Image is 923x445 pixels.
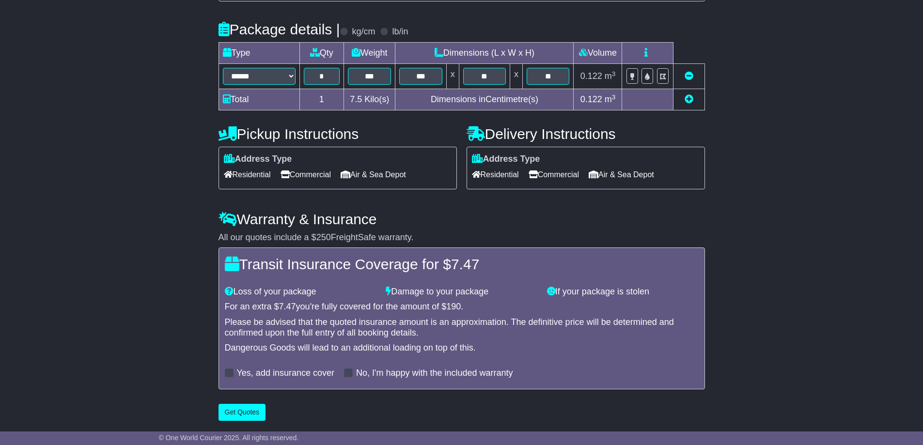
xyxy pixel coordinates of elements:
[472,154,540,165] label: Address Type
[219,126,457,142] h4: Pickup Instructions
[580,71,602,81] span: 0.122
[356,368,513,379] label: No, I'm happy with the included warranty
[316,232,331,242] span: 250
[381,287,542,297] div: Damage to your package
[612,70,616,77] sup: 3
[225,343,699,353] div: Dangerous Goods will lead to an additional loading on top of this.
[395,89,574,110] td: Dimensions in Centimetre(s)
[542,287,704,297] div: If your package is stolen
[529,167,579,182] span: Commercial
[510,64,523,89] td: x
[685,71,693,81] a: Remove this item
[395,43,574,64] td: Dimensions (L x W x H)
[605,94,616,104] span: m
[344,89,395,110] td: Kilo(s)
[159,434,299,442] span: © One World Courier 2025. All rights reserved.
[219,404,266,421] button: Get Quotes
[605,71,616,81] span: m
[224,154,292,165] label: Address Type
[225,302,699,312] div: For an extra $ you're fully covered for the amount of $ .
[350,94,362,104] span: 7.5
[279,302,296,311] span: 7.47
[451,256,479,272] span: 7.47
[580,94,602,104] span: 0.122
[219,232,705,243] div: All our quotes include a $ FreightSafe warranty.
[685,94,693,104] a: Add new item
[224,167,271,182] span: Residential
[612,93,616,101] sup: 3
[472,167,519,182] span: Residential
[589,167,654,182] span: Air & Sea Depot
[299,89,344,110] td: 1
[574,43,622,64] td: Volume
[467,126,705,142] h4: Delivery Instructions
[446,302,461,311] span: 190
[299,43,344,64] td: Qty
[392,27,408,37] label: lb/in
[352,27,375,37] label: kg/cm
[225,256,699,272] h4: Transit Insurance Coverage for $
[219,211,705,227] h4: Warranty & Insurance
[344,43,395,64] td: Weight
[237,368,334,379] label: Yes, add insurance cover
[219,89,299,110] td: Total
[219,21,340,37] h4: Package details |
[220,287,381,297] div: Loss of your package
[341,167,406,182] span: Air & Sea Depot
[281,167,331,182] span: Commercial
[219,43,299,64] td: Type
[446,64,459,89] td: x
[225,317,699,338] div: Please be advised that the quoted insurance amount is an approximation. The definitive price will...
